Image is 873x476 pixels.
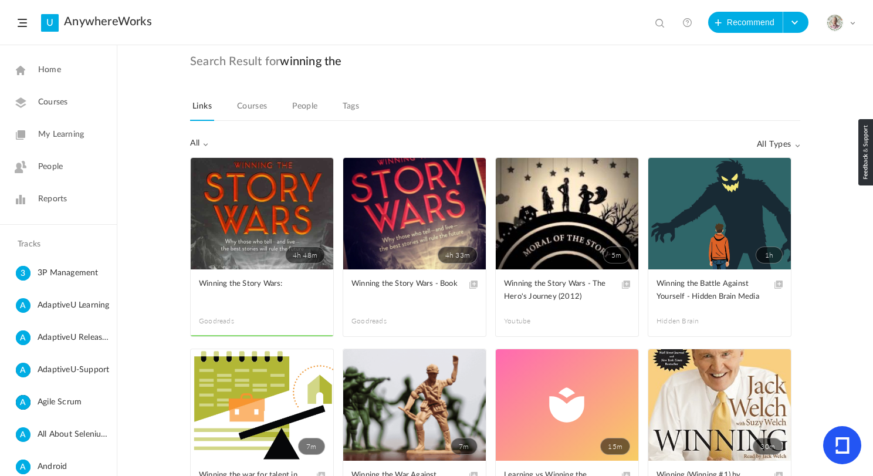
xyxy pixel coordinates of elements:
[827,15,843,31] img: julia-s-version-gybnm-profile-picture-frame-2024-template-16.png
[648,349,791,461] a: 30m
[38,266,112,281] span: 3P Management
[38,427,112,442] span: All About Selenium Testing
[38,129,84,141] span: My Learning
[38,363,112,377] span: AdaptiveU-Support
[343,349,486,461] a: 7m
[657,278,765,303] span: Winning the Battle Against Yourself - Hidden Brain Media
[64,15,152,29] a: AnywhereWorks
[298,438,325,455] span: 7m
[41,14,59,32] a: U
[648,158,791,269] a: 1h
[38,96,67,109] span: Courses
[16,427,31,443] cite: A
[753,438,783,455] span: 30m
[199,316,262,326] span: goodreads
[16,363,31,379] cite: A
[190,55,800,86] h2: Search Result for
[285,247,325,264] span: 4h 48m
[38,330,112,345] span: AdaptiveU Release Details
[504,278,613,303] span: Winning the Story Wars - The Hero's Journey (2012)
[16,266,31,282] cite: 3
[858,119,873,185] img: loop_feedback_btn.png
[38,161,63,173] span: People
[235,99,270,121] a: Courses
[343,158,486,269] a: 4h 33m
[351,278,460,291] span: Winning the Story Wars - Book
[757,140,800,150] span: All Types
[290,99,320,121] a: People
[190,139,209,148] span: All
[16,395,31,411] cite: A
[18,239,96,249] h4: Tracks
[351,316,415,326] span: goodreads
[351,278,478,304] a: Winning the Story Wars - Book
[657,278,783,304] a: Winning the Battle Against Yourself - Hidden Brain Media
[657,316,720,326] span: Hidden Brain Media
[16,330,31,346] cite: A
[191,158,333,269] a: 4h 48m
[438,247,478,264] span: 4h 33m
[496,158,638,269] a: 5m
[199,278,307,291] span: Winning the Story Wars:
[504,278,630,304] a: Winning the Story Wars - The Hero's Journey (2012)
[504,316,567,326] span: Youtube
[38,298,112,313] span: AdaptiveU Learning
[38,460,112,474] span: Android
[38,395,112,410] span: Agile Scrum
[708,12,783,33] button: Recommend
[38,193,67,205] span: Reports
[603,247,630,264] span: 5m
[280,55,341,69] span: winning the
[496,349,638,461] a: 15m
[199,278,325,304] a: Winning the Story Wars:
[38,64,61,76] span: Home
[191,349,333,461] a: 7m
[16,460,31,475] cite: A
[451,438,478,455] span: 7m
[16,298,31,314] cite: A
[600,438,630,455] span: 15m
[340,99,361,121] a: Tags
[190,99,214,121] a: Links
[756,247,783,264] span: 1h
